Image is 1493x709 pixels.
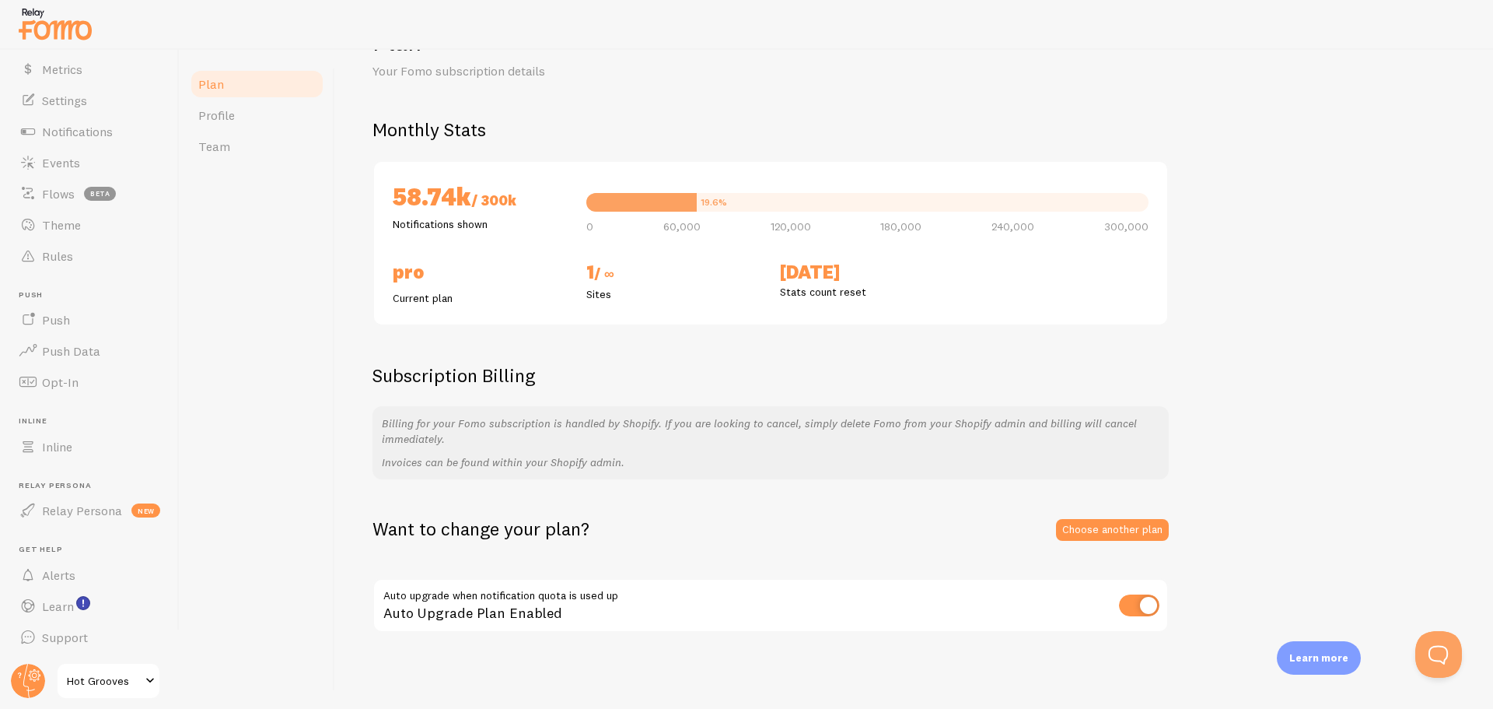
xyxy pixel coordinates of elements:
h2: PRO [393,260,568,284]
span: Learn [42,598,74,614]
a: Team [189,131,325,162]
span: Relay Persona [19,481,170,491]
span: 120,000 [771,221,811,232]
span: Alerts [42,567,75,583]
span: beta [84,187,116,201]
h2: Subscription Billing [372,363,1169,388]
h2: 58.74k [393,181,568,216]
span: Push [19,290,170,300]
a: Learn [9,591,170,622]
a: Plan [189,68,325,100]
span: / 300k [471,191,516,209]
h2: Monthly Stats [372,118,1456,142]
p: Current plan [393,290,568,306]
a: Hot Grooves [56,662,161,700]
span: Relay Persona [42,503,122,518]
iframe: Help Scout Beacon - Open [1415,631,1462,678]
span: Theme [42,217,81,233]
span: Flows [42,186,75,202]
p: Your Fomo subscription details [372,62,746,80]
span: Hot Grooves [67,672,141,690]
p: Learn more [1289,651,1348,665]
span: Push [42,312,70,328]
span: Push Data [42,343,100,359]
span: 240,000 [991,221,1034,232]
span: Get Help [19,545,170,555]
span: Team [198,139,230,154]
p: Stats count reset [780,284,955,300]
a: Alerts [9,560,170,591]
h2: 1 [586,260,761,286]
span: Inline [19,416,170,426]
span: 180,000 [880,221,921,232]
a: Opt-In [9,367,170,398]
span: new [131,504,160,518]
a: Settings [9,85,170,116]
a: Profile [189,100,325,131]
span: 60,000 [663,221,701,232]
p: Notifications shown [393,216,568,232]
span: Events [42,155,80,170]
img: fomo-relay-logo-orange.svg [16,4,94,44]
p: Sites [586,286,761,302]
a: Inline [9,431,170,462]
h2: [DATE] [780,260,955,284]
h2: Want to change your plan? [372,517,589,541]
a: Push [9,304,170,335]
svg: <p>Watch New Feature Tutorials!</p> [76,596,90,610]
a: Theme [9,209,170,240]
a: Support [9,622,170,653]
span: 300,000 [1104,221,1149,232]
span: Profile [198,107,235,123]
a: Flows beta [9,178,170,209]
span: / ∞ [594,265,614,283]
span: Rules [42,248,73,264]
span: Support [42,630,88,645]
span: Inline [42,439,72,455]
span: Plan [198,76,224,92]
span: 0 [586,221,593,232]
a: Rules [9,240,170,272]
span: Metrics [42,61,82,77]
span: Settings [42,93,87,108]
a: Events [9,147,170,178]
a: Push Data [9,335,170,367]
div: Auto Upgrade Plan Enabled [372,578,1169,635]
div: Learn more [1277,641,1361,675]
span: Opt-In [42,374,79,390]
p: Invoices can be found within your Shopify admin. [382,455,1159,470]
span: Notifications [42,124,113,139]
a: Metrics [9,54,170,85]
a: Relay Persona new [9,495,170,526]
a: Choose another plan [1056,519,1169,541]
div: 19.6% [701,198,727,207]
a: Notifications [9,116,170,147]
p: Billing for your Fomo subscription is handled by Shopify. If you are looking to cancel, simply de... [382,416,1159,447]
